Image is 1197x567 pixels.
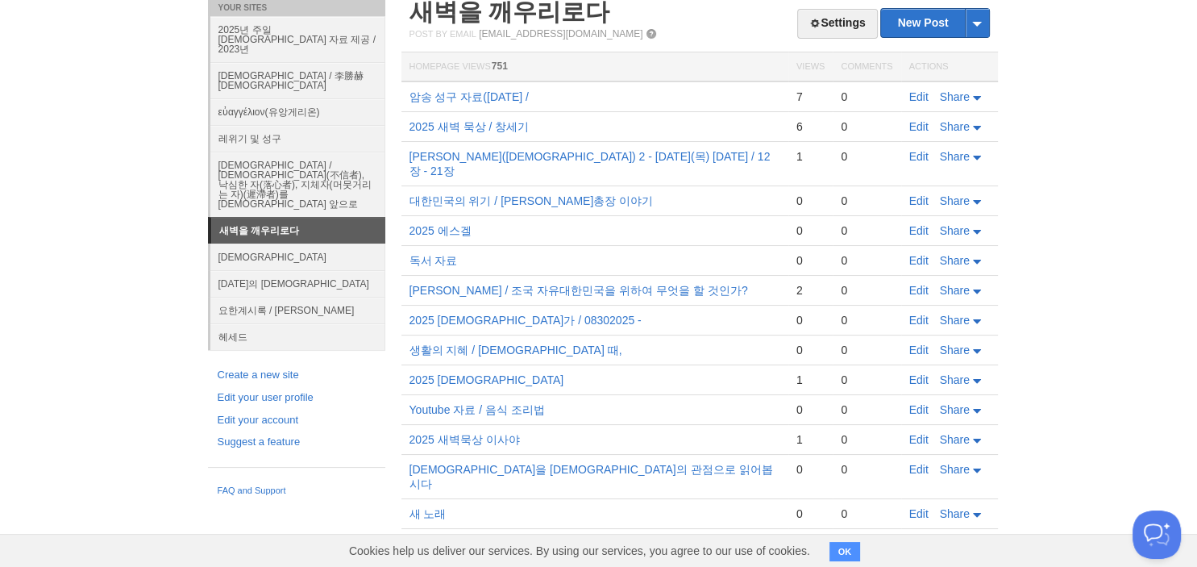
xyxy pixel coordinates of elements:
a: [DATE]의 [DEMOGRAPHIC_DATA] [210,270,385,297]
a: 요한계시록 / [PERSON_NAME] [210,297,385,323]
a: Edit [909,224,929,237]
span: Post by Email [409,29,476,39]
a: 대한민국의 위기 / [PERSON_NAME]총장 이야기 [409,194,654,207]
a: Edit your user profile [218,390,376,406]
th: Homepage Views [401,52,788,82]
a: Edit [909,373,929,386]
a: 생활의 지혜 / [DEMOGRAPHIC_DATA] 때, [409,344,622,356]
div: 0 [796,223,825,238]
div: 0 [841,119,892,134]
a: Edit [909,284,929,297]
a: Create a new site [218,367,376,384]
a: Edit [909,254,929,267]
a: 헤세드 [210,323,385,350]
div: 1 [796,373,825,387]
span: Share [940,463,970,476]
span: Share [940,373,970,386]
span: Share [940,150,970,163]
a: 2025 에스겔 [409,224,472,237]
a: 독서 자료 [409,254,458,267]
div: 0 [796,462,825,477]
div: 6 [796,119,825,134]
th: Comments [833,52,900,82]
div: 0 [796,253,825,268]
a: [DEMOGRAPHIC_DATA] / [DEMOGRAPHIC_DATA](不信者), 낙심한 자(落心者), 지체자(머뭇거리는 자)(遲滯者)를 [DEMOGRAPHIC_DATA] 앞으로 [210,152,385,217]
a: Edit [909,403,929,416]
a: 새벽을 깨우리로다 [211,218,385,244]
span: Share [940,314,970,327]
th: Views [788,52,833,82]
a: Edit [909,463,929,476]
div: 0 [841,223,892,238]
span: Share [940,224,970,237]
span: Share [940,344,970,356]
div: 0 [796,343,825,357]
a: 새 노래 [409,507,447,520]
div: 0 [841,90,892,104]
a: Edit [909,194,929,207]
a: [EMAIL_ADDRESS][DOMAIN_NAME] [479,28,642,40]
a: Edit [909,507,929,520]
div: 0 [841,283,892,298]
div: 1 [796,432,825,447]
a: 2025 새벽묵상 이사야 [409,433,520,446]
a: [DEMOGRAPHIC_DATA] [210,244,385,270]
div: 1 [796,149,825,164]
iframe: Help Scout Beacon - Open [1133,511,1181,559]
a: 레위기 및 성구 [210,125,385,152]
div: 0 [841,402,892,417]
a: 2025 새벽 묵상 / 창세기 [409,120,530,133]
a: [PERSON_NAME]([DEMOGRAPHIC_DATA]) 2 - [DATE](목) [DATE] / 12장 - 21장 [409,150,771,177]
div: 0 [841,194,892,208]
div: 0 [796,194,825,208]
span: Cookies help us deliver our services. By using our services, you agree to our use of cookies. [333,535,826,567]
span: Share [940,403,970,416]
span: Share [940,254,970,267]
span: Share [940,194,970,207]
div: 0 [796,313,825,327]
div: 0 [841,507,892,521]
div: 0 [841,253,892,268]
div: 0 [841,343,892,357]
div: 7 [796,90,825,104]
a: [DEMOGRAPHIC_DATA] / 李勝赫[DEMOGRAPHIC_DATA] [210,62,385,98]
div: 2 [796,283,825,298]
a: 2025 [DEMOGRAPHIC_DATA] [409,373,564,386]
div: 0 [796,507,825,521]
a: 2025 [DEMOGRAPHIC_DATA]가 / 08302025 - [409,314,642,327]
a: New Post [881,9,988,37]
span: Share [940,507,970,520]
a: Settings [797,9,877,39]
a: Youtube 자료 / 음식 조리법 [409,403,545,416]
a: FAQ and Support [218,484,376,498]
a: Edit [909,90,929,103]
div: 0 [841,373,892,387]
div: 0 [841,313,892,327]
a: [PERSON_NAME] / 조국 자유대한민국을 위하여 무엇을 할 것인가? [409,284,748,297]
a: Edit [909,150,929,163]
a: Edit [909,433,929,446]
a: Suggest a feature [218,434,376,451]
a: Edit [909,344,929,356]
a: Edit your account [218,412,376,429]
span: Share [940,433,970,446]
th: Actions [901,52,998,82]
a: Edit [909,314,929,327]
a: 2025년 주일 [DEMOGRAPHIC_DATA] 자료 제공 / 2023년 [210,16,385,62]
div: 0 [841,432,892,447]
span: Share [940,284,970,297]
div: 0 [841,462,892,477]
span: Share [940,120,970,133]
button: OK [829,542,861,561]
span: 751 [492,60,508,72]
a: εὐαγγέλιον(유앙게리온) [210,98,385,125]
div: 0 [841,149,892,164]
div: 0 [796,402,825,417]
a: Edit [909,120,929,133]
a: [DEMOGRAPHIC_DATA]을 [DEMOGRAPHIC_DATA]의 관점으로 읽어봅시다 [409,463,773,490]
a: 암송 성구 자료([DATE] / [409,90,529,103]
span: Share [940,90,970,103]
